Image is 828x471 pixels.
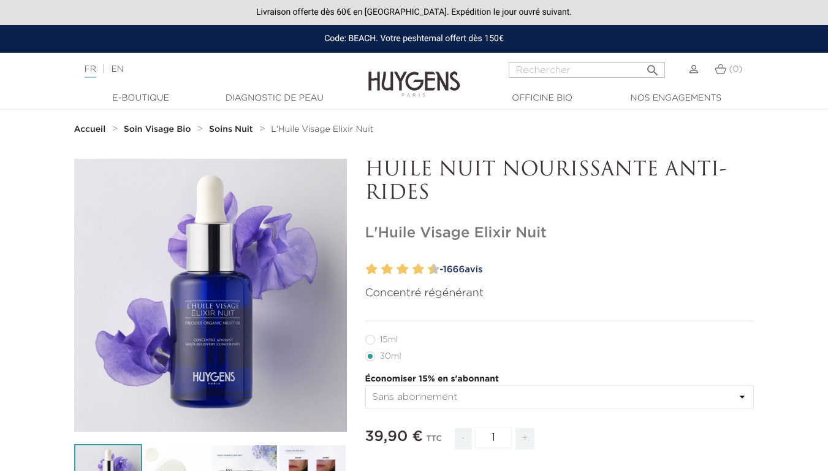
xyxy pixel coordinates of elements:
[209,124,256,134] a: Soins Nuit
[365,285,754,302] p: Concentré régénérant
[394,261,398,278] label: 5
[74,125,106,134] strong: Accueil
[642,58,664,75] button: 
[443,265,465,274] span: 1666
[365,335,413,345] label: 15ml
[80,92,202,105] a: E-Boutique
[615,92,737,105] a: Nos engagements
[729,65,742,74] span: (0)
[379,261,383,278] label: 3
[645,59,660,74] i: 
[415,261,424,278] label: 8
[124,125,191,134] strong: Soin Visage Bio
[209,125,253,134] strong: Soins Nuit
[409,261,414,278] label: 7
[271,125,373,134] span: L'Huile Visage Elixir Nuit
[74,124,108,134] a: Accueil
[368,52,460,99] img: Huygens
[509,62,665,78] input: Rechercher
[365,351,416,361] label: 30ml
[213,92,336,105] a: Diagnostic de peau
[436,261,754,279] a: -1666avis
[365,224,754,242] h1: L'Huile Visage Elixir Nuit
[365,373,754,386] p: Économiser 15% en s'abonnant
[425,261,430,278] label: 9
[430,261,439,278] label: 10
[400,261,409,278] label: 6
[475,427,512,448] input: Quantité
[271,124,373,134] a: L'Huile Visage Elixir Nuit
[363,261,368,278] label: 1
[426,426,442,459] div: TTC
[515,428,535,450] span: +
[365,159,754,206] p: HUILE NUIT NOURISSANTE ANTI-RIDES
[455,428,472,450] span: -
[384,261,393,278] label: 4
[111,65,123,74] a: EN
[481,92,604,105] a: Officine Bio
[85,65,96,78] a: FR
[78,62,336,77] div: |
[368,261,378,278] label: 2
[365,429,423,444] span: 39,90 €
[124,124,194,134] a: Soin Visage Bio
